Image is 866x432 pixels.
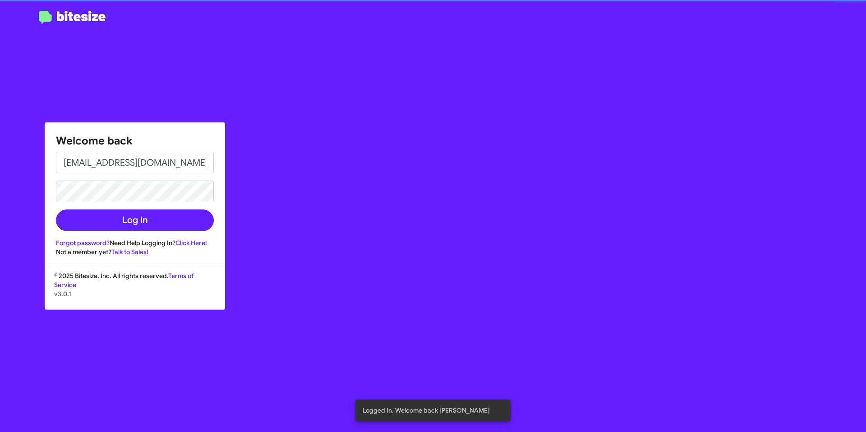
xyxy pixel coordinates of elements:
[175,239,207,247] a: Click Here!
[45,271,225,309] div: © 2025 Bitesize, Inc. All rights reserved.
[56,239,110,247] a: Forgot password?
[56,134,214,148] h1: Welcome back
[56,152,214,173] input: Email address
[56,238,214,247] div: Need Help Logging In?
[363,406,490,415] span: Logged In. Welcome back [PERSON_NAME]
[54,289,216,298] p: v3.0.1
[111,248,148,256] a: Talk to Sales!
[56,209,214,231] button: Log In
[56,247,214,256] div: Not a member yet?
